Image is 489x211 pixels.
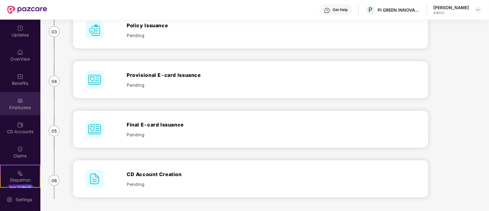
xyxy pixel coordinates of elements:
[127,171,333,178] div: CD Account Creation
[324,7,330,13] img: svg+xml;base64,PHN2ZyBpZD0iSGVscC0zMngzMiIgeG1sbnM9Imh0dHA6Ly93d3cudzMub3JnLzIwMDAvc3ZnIiB3aWR0aD...
[127,121,333,128] div: Final E-card Issuance
[127,181,144,187] span: Pending
[85,21,104,39] img: svg+xml;base64,PHN2ZyB4bWxucz0iaHR0cDovL3d3dy53My5vcmcvMjAwMC9zdmciIHdpZHRoPSI2MCIgaGVpZ2h0PSI2MC...
[49,125,60,136] span: 05
[368,6,372,13] span: P
[17,49,23,55] img: svg+xml;base64,PHN2ZyBpZD0iSG9tZSIgeG1sbnM9Imh0dHA6Ly93d3cudzMub3JnLzIwMDAvc3ZnIiB3aWR0aD0iMjAiIG...
[127,131,144,138] span: Pending
[17,25,23,31] img: svg+xml;base64,PHN2ZyBpZD0iVXBkYXRlZCIgeG1sbnM9Imh0dHA6Ly93d3cudzMub3JnLzIwMDAvc3ZnIiB3aWR0aD0iMj...
[85,170,104,188] img: svg+xml;base64,PHN2ZyB4bWxucz0iaHR0cDovL3d3dy53My5vcmcvMjAwMC9zdmciIHdpZHRoPSI2MCIgaGVpZ2h0PSI2MC...
[17,98,23,104] img: svg+xml;base64,PHN2ZyBpZD0iRW1wbG95ZWVzIiB4bWxucz0iaHR0cDovL3d3dy53My5vcmcvMjAwMC9zdmciIHdpZHRoPS...
[476,7,480,12] img: svg+xml;base64,PHN2ZyBpZD0iRHJvcGRvd24tMzJ4MzIiIHhtbG5zPSJodHRwOi8vd3d3LnczLm9yZy8yMDAwL3N2ZyIgd2...
[127,71,333,79] div: Provisional E-card Issuance
[17,73,23,80] img: svg+xml;base64,PHN2ZyBpZD0iQmVuZWZpdHMiIHhtbG5zPSJodHRwOi8vd3d3LnczLm9yZy8yMDAwL3N2ZyIgd2lkdGg9Ij...
[6,197,13,203] img: svg+xml;base64,PHN2ZyBpZD0iU2V0dGluZy0yMHgyMCIgeG1sbnM9Imh0dHA6Ly93d3cudzMub3JnLzIwMDAvc3ZnIiB3aW...
[49,26,60,37] span: 03
[127,22,333,29] div: Policy Issuance
[49,76,60,87] span: 04
[433,10,469,15] div: Admin
[7,6,47,14] img: New Pazcare Logo
[85,120,104,138] img: svg+xml;base64,PHN2ZyB4bWxucz0iaHR0cDovL3d3dy53My5vcmcvMjAwMC9zdmciIHdpZHRoPSI2MCIgaGVpZ2h0PSI2MC...
[17,170,23,176] img: svg+xml;base64,PHN2ZyB4bWxucz0iaHR0cDovL3d3dy53My5vcmcvMjAwMC9zdmciIHdpZHRoPSIyMSIgaGVpZ2h0PSIyMC...
[1,177,40,183] div: Stepathon
[433,5,469,10] div: [PERSON_NAME]
[7,185,33,190] div: New Challenge
[17,122,23,128] img: svg+xml;base64,PHN2ZyBpZD0iQ0RfQWNjb3VudHMiIGRhdGEtbmFtZT0iQ0QgQWNjb3VudHMiIHhtbG5zPSJodHRwOi8vd3...
[127,82,144,88] span: Pending
[333,7,348,12] div: Get Help
[14,197,34,203] div: Settings
[49,175,60,186] span: 06
[127,32,144,39] span: Pending
[17,146,23,152] img: svg+xml;base64,PHN2ZyBpZD0iQ2xhaW0iIHhtbG5zPSJodHRwOi8vd3d3LnczLm9yZy8yMDAwL3N2ZyIgd2lkdGg9IjIwIi...
[85,70,104,89] img: svg+xml;base64,PHN2ZyB4bWxucz0iaHR0cDovL3d3dy53My5vcmcvMjAwMC9zdmciIHdpZHRoPSI2MCIgaGVpZ2h0PSI2MC...
[378,7,420,13] div: PI GREEN INNOVATIONS PRIVATE LIMITED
